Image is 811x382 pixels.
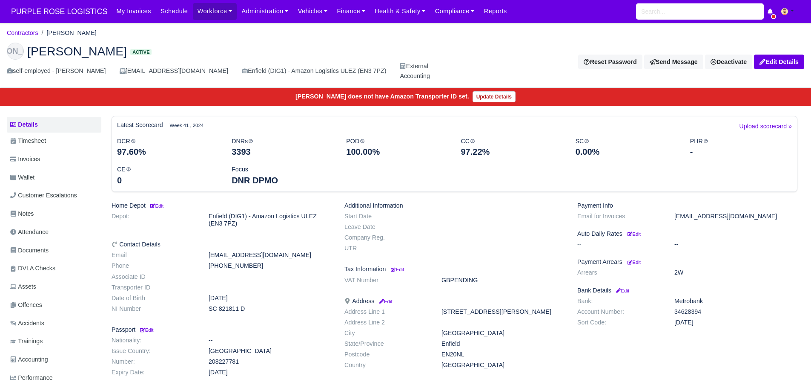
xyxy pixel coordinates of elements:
dd: Enfield (DIG1) - Amazon Logistics ULEZ (EN3 7PZ) [202,213,338,227]
dt: Expiry Date: [105,369,202,376]
a: Offences [7,297,101,313]
div: - [690,146,792,158]
a: Compliance [430,3,479,20]
a: Invoices [7,151,101,168]
span: [PERSON_NAME] [27,45,127,57]
div: Focus [225,165,340,186]
h6: Home Depot [112,202,332,209]
dt: Leave Date [338,223,435,231]
dt: Sort Code: [571,319,668,326]
dt: Number: [105,358,202,365]
small: Edit [615,288,629,293]
a: Edit [378,298,392,304]
a: Schedule [156,3,192,20]
a: Edit [615,287,629,294]
a: Vehicles [293,3,332,20]
small: Edit [378,299,392,304]
a: Finance [332,3,370,20]
h6: Auto Daily Rates [577,230,797,237]
a: Send Message [644,55,703,69]
a: Upload scorecard » [739,122,792,136]
div: SC [569,136,684,158]
div: 0.00% [576,146,677,158]
div: Enfield (DIG1) - Amazon Logistics ULEZ (EN3 7PZ) [242,66,386,76]
a: Attendance [7,224,101,240]
a: Customer Escalations [7,187,101,204]
h6: Contact Details [112,241,332,248]
dt: Account Number: [571,308,668,315]
a: Edit [139,326,153,333]
small: Edit [628,260,641,265]
span: Assets [10,282,36,292]
button: Reset Password [578,55,642,69]
dd: [GEOGRAPHIC_DATA] [202,347,338,355]
a: Documents [7,242,101,259]
dt: VAT Number [338,277,435,284]
dt: City [338,330,435,337]
a: Assets [7,278,101,295]
dt: Date of Birth [105,295,202,302]
dd: [PHONE_NUMBER] [202,262,338,269]
small: Edit [149,203,163,208]
dd: -- [668,241,804,248]
dd: Enfield [435,340,571,347]
span: Active [130,49,152,55]
a: Deactivate [705,55,752,69]
dt: Phone [105,262,202,269]
dt: Associate ID [105,273,202,281]
a: Health & Safety [370,3,430,20]
h6: Address [344,298,565,305]
dt: Issue Country: [105,347,202,355]
small: Edit [139,327,153,333]
dd: GBPENDING [435,277,571,284]
dt: Depot: [105,213,202,227]
a: Notes [7,205,101,222]
div: [EMAIL_ADDRESS][DOMAIN_NAME] [120,66,228,76]
dd: [GEOGRAPHIC_DATA] [435,330,571,337]
h6: Bank Details [577,287,797,294]
small: Week 41 , 2024 [170,122,203,129]
a: Edit [389,266,404,272]
div: CE [111,165,225,186]
h6: Payment Info [577,202,797,209]
dt: Transporter ID [105,284,202,291]
a: Timesheet [7,133,101,149]
h6: Payment Arrears [577,258,797,266]
dt: Start Date [338,213,435,220]
a: DVLA Checks [7,260,101,277]
a: Edit [149,202,163,209]
div: self-employed - [PERSON_NAME] [7,66,106,76]
h6: Latest Scorecard [117,122,163,129]
a: Edit [626,258,641,265]
dd: EN20NL [435,351,571,358]
dd: -- [202,337,338,344]
h6: Passport [112,326,332,333]
dd: Metrobank [668,298,804,305]
div: 100.00% [346,146,448,158]
span: Accidents [10,318,44,328]
span: Invoices [10,154,40,164]
dd: [DATE] [202,369,338,376]
dt: Email for Invoices [571,213,668,220]
dt: -- [571,241,668,248]
span: Trainings [10,336,43,346]
a: My Invoices [112,3,156,20]
dt: Company Reg. [338,234,435,241]
dt: State/Province [338,340,435,347]
small: Edit [628,232,641,237]
a: Accounting [7,351,101,368]
span: Documents [10,246,49,255]
dt: Postcode [338,351,435,358]
li: [PERSON_NAME] [38,28,97,38]
a: PURPLE ROSE LOGISTICS [7,3,112,20]
a: Update Details [473,91,516,102]
div: External Accounting [400,61,430,81]
dt: Address Line 2 [338,319,435,326]
div: [PERSON_NAME] [7,43,24,60]
h6: Additional Information [344,202,565,209]
a: Trainings [7,333,101,350]
a: Administration [237,3,293,20]
dd: [DATE] [202,295,338,302]
span: Timesheet [10,136,46,146]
